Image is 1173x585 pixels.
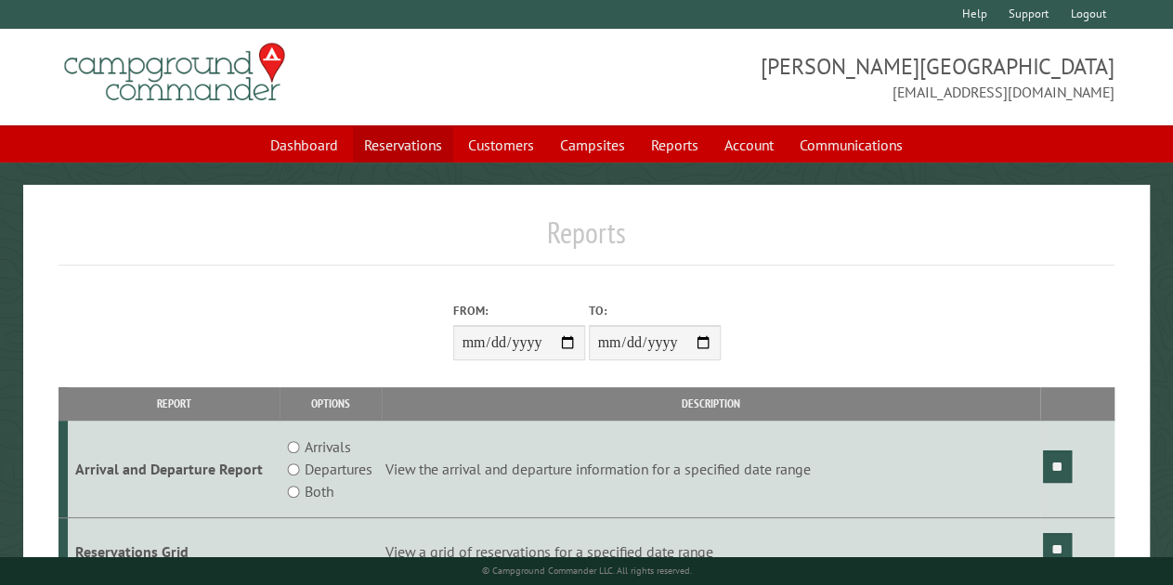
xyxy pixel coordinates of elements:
[482,565,692,577] small: © Campground Commander LLC. All rights reserved.
[68,421,280,518] td: Arrival and Departure Report
[59,36,291,109] img: Campground Commander
[789,127,914,162] a: Communications
[382,387,1040,420] th: Description
[713,127,785,162] a: Account
[353,127,453,162] a: Reservations
[259,127,349,162] a: Dashboard
[305,435,351,458] label: Arrivals
[305,458,372,480] label: Departures
[59,214,1114,266] h1: Reports
[305,480,333,502] label: Both
[549,127,636,162] a: Campsites
[382,421,1040,518] td: View the arrival and departure information for a specified date range
[68,387,280,420] th: Report
[453,302,585,319] label: From:
[280,387,382,420] th: Options
[640,127,710,162] a: Reports
[589,302,721,319] label: To:
[457,127,545,162] a: Customers
[587,51,1114,103] span: [PERSON_NAME][GEOGRAPHIC_DATA] [EMAIL_ADDRESS][DOMAIN_NAME]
